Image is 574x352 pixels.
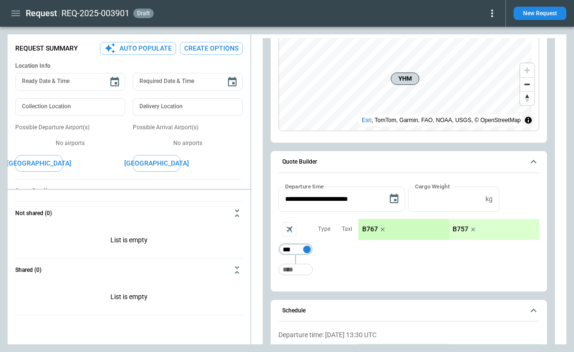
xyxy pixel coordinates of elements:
p: Departure time: [DATE] 13:30 UTC [278,331,539,339]
button: Auto Populate [100,42,176,55]
button: Schedule [278,300,539,322]
p: List is empty [15,281,243,315]
h1: Request [26,8,57,19]
div: Not shared (0) [15,225,243,258]
div: Too short [278,264,313,275]
h6: Quote Builder [282,159,317,165]
h6: Location Info [15,62,243,70]
button: [GEOGRAPHIC_DATA] [15,155,63,172]
p: Taxi [342,225,352,233]
div: scrollable content [358,219,539,240]
p: Possible Arrival Airport(s) [133,124,243,132]
h6: Not shared (0) [15,210,52,217]
p: List is empty [15,225,243,258]
p: No airports [15,139,125,147]
h6: Shared (0) [15,267,41,273]
p: Request Summary [15,44,78,52]
div: , TomTom, Garmin, FAO, NOAA, USGS, © OpenStreetMap [362,115,521,125]
p: Type [318,225,330,233]
button: Zoom out [520,77,534,91]
span: YHM [395,74,415,83]
button: Zoom in [520,63,534,77]
summary: Toggle attribution [523,114,534,126]
span: draft [135,10,152,17]
h2: REQ-2025-003901 [61,8,129,19]
h6: Cargo Details [15,187,243,195]
div: Quote Builder [278,186,539,280]
button: Choose date [223,72,242,92]
button: Choose date, selected date is Sep 23, 2025 [385,189,404,208]
label: Departure time [285,182,324,190]
p: Possible Departure Airport(s) [15,124,125,132]
p: No airports [133,139,243,147]
span: Aircraft selection [282,222,297,237]
div: Not found [278,244,313,255]
p: kg [485,195,493,203]
canvas: Map [279,26,532,131]
button: Not shared (0) [15,202,243,225]
button: Choose date [105,72,124,92]
button: Shared (0) [15,259,243,281]
h6: Schedule [282,308,306,314]
p: B767 [362,225,378,233]
button: [GEOGRAPHIC_DATA] [133,155,180,172]
p: B757 [453,225,468,233]
button: Create Options [180,42,243,55]
label: Cargo Weight [415,182,450,190]
a: Esri [362,117,372,124]
button: Quote Builder [278,151,539,173]
button: Reset bearing to north [520,91,534,105]
button: New Request [514,7,566,20]
div: Not shared (0) [15,281,243,315]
